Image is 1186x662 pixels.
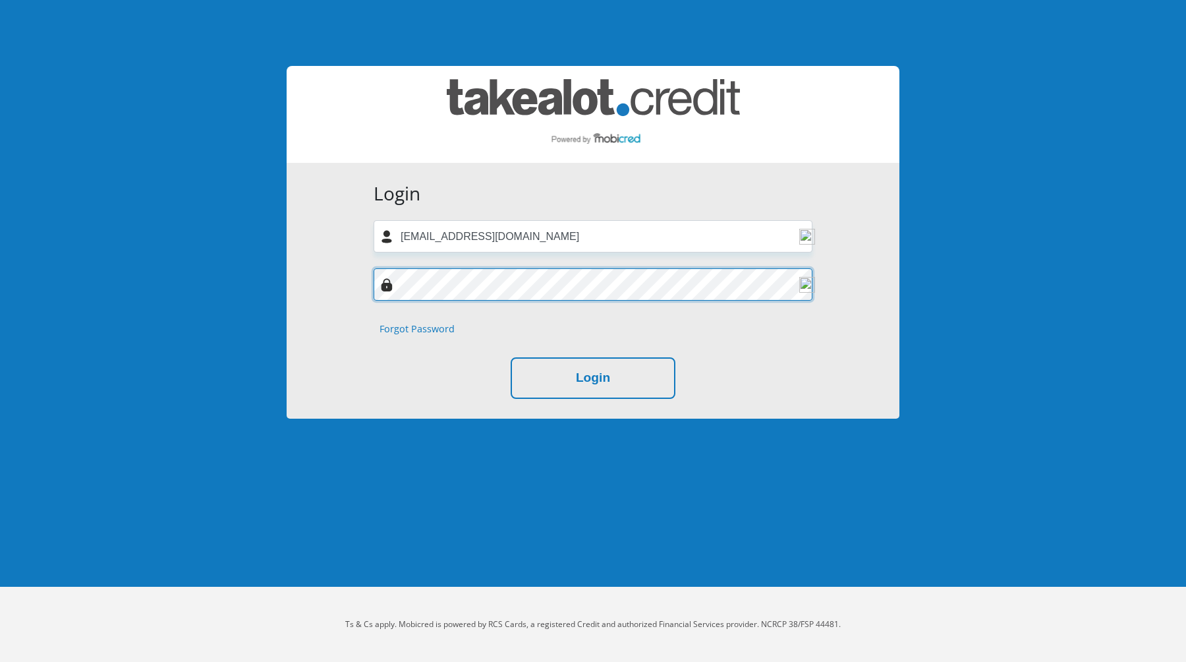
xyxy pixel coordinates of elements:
[374,220,812,253] input: Username
[380,322,455,336] a: Forgot Password
[227,618,959,630] p: Ts & Cs apply. Mobicred is powered by RCS Cards, a registered Credit and authorized Financial Ser...
[447,79,740,150] img: takealot_credit logo
[799,229,815,245] img: npw-badge-icon-locked.svg
[511,357,675,399] button: Login
[799,277,815,293] img: npw-badge-icon-locked.svg
[374,183,812,205] h3: Login
[380,230,393,243] img: user-icon image
[380,278,393,291] img: Image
